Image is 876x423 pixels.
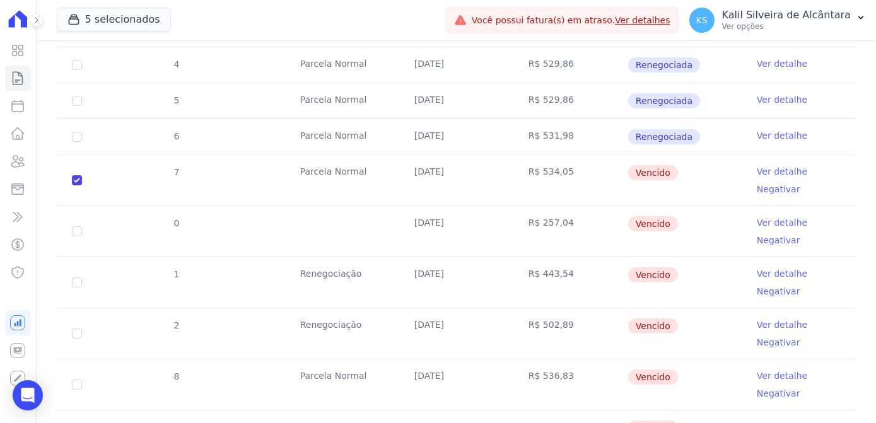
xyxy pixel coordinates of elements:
input: default [72,226,82,236]
td: Parcela Normal [285,119,399,154]
td: R$ 257,04 [513,206,628,257]
span: Vencido [628,369,678,385]
span: Vencido [628,216,678,231]
td: R$ 531,98 [513,119,628,154]
span: Você possui fatura(s) em atraso. [472,14,670,27]
span: KS [696,16,708,25]
span: Vencido [628,165,678,180]
span: Vencido [628,318,678,333]
a: Negativar [757,388,800,398]
a: Ver detalhes [615,15,670,25]
span: 2 [173,320,180,330]
a: Ver detalhe [757,318,807,331]
td: [DATE] [399,308,513,359]
a: Negativar [757,337,800,347]
input: default [72,380,82,390]
a: Negativar [757,235,800,245]
input: default [72,277,82,287]
td: Parcela Normal [285,359,399,410]
td: R$ 536,83 [513,359,628,410]
td: [DATE] [399,83,513,119]
button: KS Kalil Silveira de Alcântara Ver opções [679,3,876,38]
td: R$ 443,54 [513,257,628,308]
a: Negativar [757,184,800,194]
td: R$ 502,89 [513,308,628,359]
a: Negativar [757,286,800,296]
td: [DATE] [399,359,513,410]
a: Ver detalhe [757,57,807,70]
td: Parcela Normal [285,83,399,119]
td: R$ 534,05 [513,155,628,206]
div: Open Intercom Messenger [13,380,43,410]
input: default [72,175,82,185]
a: Ver detalhe [757,369,807,382]
td: [DATE] [399,47,513,83]
td: [DATE] [399,206,513,257]
td: R$ 529,86 [513,47,628,83]
p: Ver opções [722,21,851,32]
td: Parcela Normal [285,47,399,83]
span: 7 [173,167,180,177]
span: 5 [173,95,180,105]
span: 1 [173,269,180,279]
span: 4 [173,59,180,69]
td: [DATE] [399,155,513,206]
td: [DATE] [399,257,513,308]
span: 0 [173,218,180,228]
a: Ver detalhe [757,267,807,280]
span: 6 [173,131,180,141]
td: Renegociação [285,257,399,308]
input: Só é possível selecionar pagamentos em aberto [72,96,82,106]
input: Só é possível selecionar pagamentos em aberto [72,132,82,142]
span: Vencido [628,267,678,282]
button: 5 selecionados [57,8,171,32]
a: Ver detalhe [757,216,807,229]
span: 8 [173,371,180,381]
span: Renegociada [628,93,700,108]
td: Renegociação [285,308,399,359]
a: Ver detalhe [757,165,807,178]
input: Só é possível selecionar pagamentos em aberto [72,60,82,70]
span: Renegociada [628,129,700,144]
td: R$ 529,86 [513,83,628,119]
td: [DATE] [399,119,513,154]
a: Ver detalhe [757,129,807,142]
span: Renegociada [628,57,700,72]
input: default [72,328,82,339]
td: Parcela Normal [285,155,399,206]
p: Kalil Silveira de Alcântara [722,9,851,21]
a: Ver detalhe [757,93,807,106]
